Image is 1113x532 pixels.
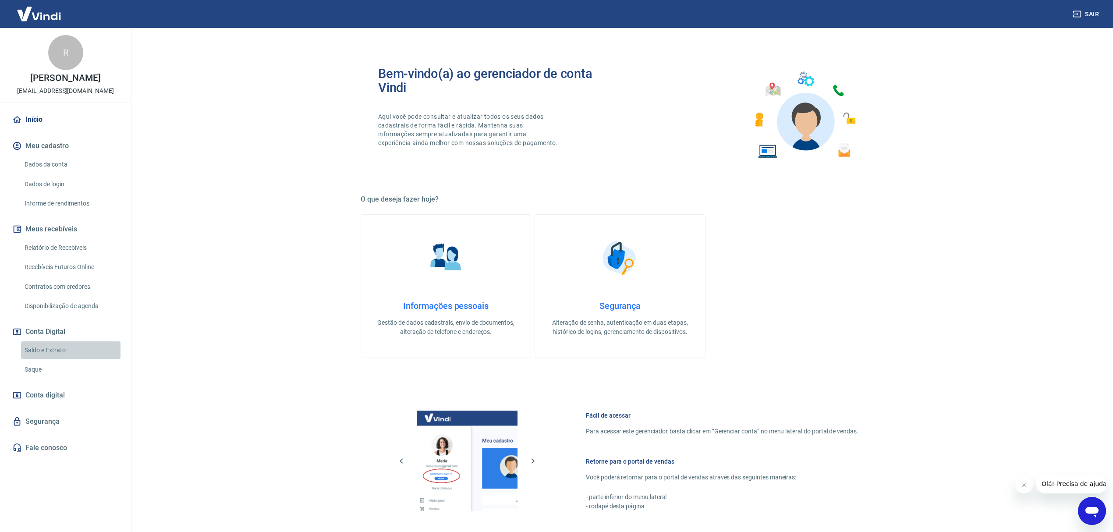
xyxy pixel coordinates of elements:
img: Segurança [598,236,642,280]
iframe: Fechar mensagem [1015,476,1033,493]
button: Conta Digital [11,322,121,341]
button: Meu cadastro [11,136,121,156]
p: Gestão de dados cadastrais, envio de documentos, alteração de telefone e endereços. [375,318,517,337]
a: Recebíveis Futuros Online [21,258,121,276]
h5: O que deseja fazer hoje? [361,195,879,204]
a: Segurança [11,412,121,431]
button: Meus recebíveis [11,220,121,239]
div: R [48,35,83,70]
h2: Bem-vindo(a) ao gerenciador de conta Vindi [378,67,620,95]
p: Aqui você pode consultar e atualizar todos os seus dados cadastrais de forma fácil e rápida. Mant... [378,112,560,147]
img: Informações pessoais [424,236,468,280]
p: Você poderá retornar para o portal de vendas através das seguintes maneiras: [586,473,858,482]
img: Imagem da dashboard mostrando o botão de gerenciar conta na sidebar no lado esquerdo [417,411,518,511]
a: Relatório de Recebíveis [21,239,121,257]
p: [EMAIL_ADDRESS][DOMAIN_NAME] [17,86,114,96]
p: [PERSON_NAME] [30,74,100,83]
a: Contratos com credores [21,278,121,296]
h4: Segurança [549,301,691,311]
a: Dados da conta [21,156,121,174]
a: Início [11,110,121,129]
a: SegurançaSegurançaAlteração de senha, autenticação em duas etapas, histórico de logins, gerenciam... [535,214,705,358]
a: Disponibilização de agenda [21,297,121,315]
a: Informe de rendimentos [21,195,121,213]
p: - parte inferior do menu lateral [586,493,858,502]
a: Informações pessoaisInformações pessoaisGestão de dados cadastrais, envio de documentos, alteraçã... [361,214,531,358]
h4: Informações pessoais [375,301,517,311]
a: Fale conosco [11,438,121,458]
a: Dados de login [21,175,121,193]
iframe: Mensagem da empresa [1036,474,1106,493]
p: - rodapé desta página [586,502,858,511]
a: Saldo e Extrato [21,341,121,359]
img: Imagem de um avatar masculino com diversos icones exemplificando as funcionalidades do gerenciado... [747,67,862,163]
h6: Retorne para o portal de vendas [586,457,858,466]
p: Para acessar este gerenciador, basta clicar em “Gerenciar conta” no menu lateral do portal de ven... [586,427,858,436]
iframe: Botão para abrir a janela de mensagens [1078,497,1106,525]
a: Conta digital [11,386,121,405]
button: Sair [1071,6,1102,22]
p: Alteração de senha, autenticação em duas etapas, histórico de logins, gerenciamento de dispositivos. [549,318,691,337]
span: Olá! Precisa de ajuda? [5,6,74,13]
span: Conta digital [25,389,65,401]
a: Saque [21,361,121,379]
img: Vindi [11,0,67,27]
h6: Fácil de acessar [586,411,858,420]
